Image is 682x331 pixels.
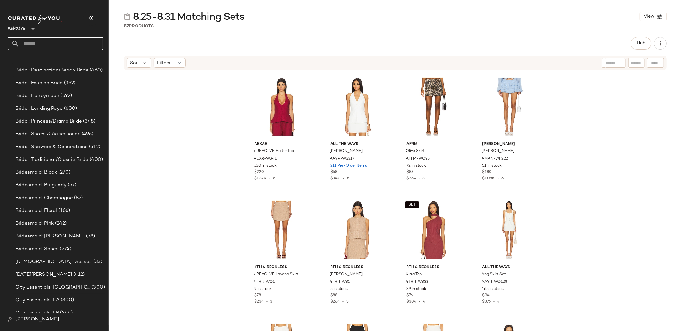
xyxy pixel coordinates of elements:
span: (412) [72,271,85,278]
span: • [495,177,501,181]
span: 5 in stock [330,286,348,292]
span: Bridal: Honeymoon [15,92,59,100]
span: 9 in stock [255,286,272,292]
span: AMAN-WF222 [482,156,508,162]
button: Hub [631,37,651,50]
span: x REVOLVE Halter Top [254,148,294,154]
span: AEXAE [255,141,309,147]
span: City Essentials: LA [15,297,59,304]
img: AMAN-WF222_V1.jpg [477,74,541,139]
span: (78) [85,233,95,240]
span: Sort [130,60,139,66]
span: Filters [157,60,170,66]
span: (348) [82,118,96,125]
span: 57 [124,24,129,29]
span: (166) [57,207,70,214]
span: 3 [270,300,273,304]
span: [DATE][PERSON_NAME] [15,271,72,278]
img: 4THR-WS32_V1.jpg [401,198,466,262]
span: 72 in stock [406,163,426,169]
span: 4THR-WS1 [330,279,350,285]
span: (274) [59,245,71,253]
span: $68 [330,169,337,175]
span: Revolve [8,22,25,33]
span: • [264,300,270,304]
span: Ang Skirt Set [482,272,506,277]
span: Bridal: Fashion Bride [15,79,63,87]
span: AAYR-WS217 [330,156,354,162]
span: Bridal: Destination/Beach Bride [15,67,89,74]
span: [PERSON_NAME] [330,272,363,277]
img: AFFM-WQ95_V1.jpg [401,74,466,139]
span: $304 [406,300,417,304]
span: AEXR-WS41 [254,156,277,162]
span: 4THR-WQ1 [254,279,275,285]
span: • [416,177,422,181]
img: 4THR-WS1_V1.jpg [325,198,389,262]
span: View [643,14,654,19]
span: (400) [89,156,103,163]
span: 3 [422,177,425,181]
span: (300) [90,284,105,291]
span: 3 [346,300,349,304]
span: $1.32K [255,177,267,181]
span: (600) [63,105,77,112]
span: [PERSON_NAME] [482,148,514,154]
span: $220 [255,169,264,175]
span: 39 in stock [406,286,426,292]
span: $180 [482,169,492,175]
span: $376 [482,300,491,304]
img: AAYR-WS217_V1.jpg [325,74,389,139]
span: (57) [67,182,77,189]
span: (300) [59,297,74,304]
span: Bridesmaid: Floral [15,207,57,214]
span: $76 [406,293,413,298]
span: Hub [637,41,646,46]
span: $1.08K [482,177,495,181]
span: Bridal: Princess/Drama Bride [15,118,82,125]
span: (444) [59,309,73,317]
span: Bridesmaid: Shoes [15,245,59,253]
span: Bridesmaid: Champagne [15,194,73,202]
span: 51 in stock [482,163,502,169]
span: ALL THE WAYS [482,265,536,270]
span: 4 [497,300,500,304]
span: 130 in stock [255,163,277,169]
img: AEXR-WS41_V1.jpg [249,74,314,139]
span: AFRM [406,141,460,147]
span: [PERSON_NAME] [482,141,536,147]
span: $234 [255,300,264,304]
span: (270) [57,169,70,176]
span: [PERSON_NAME] [330,148,363,154]
img: svg%3e [8,317,13,322]
span: AFFM-WQ95 [406,156,430,162]
span: (496) [81,131,94,138]
span: SET [408,203,416,207]
img: 4THR-WQ1_V1.jpg [249,198,314,262]
span: Kirza Top [406,272,422,277]
span: $94 [482,293,490,298]
span: Bridal: Landing Page [15,105,63,112]
span: 5 [347,177,349,181]
span: $88 [330,293,337,298]
span: Bridesmaid: Pink [15,220,54,227]
span: (512) [88,143,100,151]
span: Bridal: Showers & Celebrations [15,143,88,151]
span: 6 [273,177,276,181]
span: 8.25-8.31 Matching Sets [133,11,244,24]
span: [PERSON_NAME] [15,316,59,323]
span: • [491,300,497,304]
img: AAYR-WD128_V1.jpg [477,198,541,262]
span: Bridal: Traditional/Classic Bride [15,156,89,163]
span: Bridesmaid: Burgundy [15,182,67,189]
span: x REVOLVE Layana Skirt [254,272,299,277]
span: 165 in stock [482,286,504,292]
span: ALL THE WAYS [330,141,384,147]
span: 4th & Reckless [330,265,384,270]
span: $88 [406,169,413,175]
img: svg%3e [124,13,130,20]
span: AAYR-WD128 [482,279,507,285]
span: (242) [54,220,67,227]
span: 4th & Reckless [406,265,460,270]
span: Bridal: Shoes & Accessories [15,131,81,138]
